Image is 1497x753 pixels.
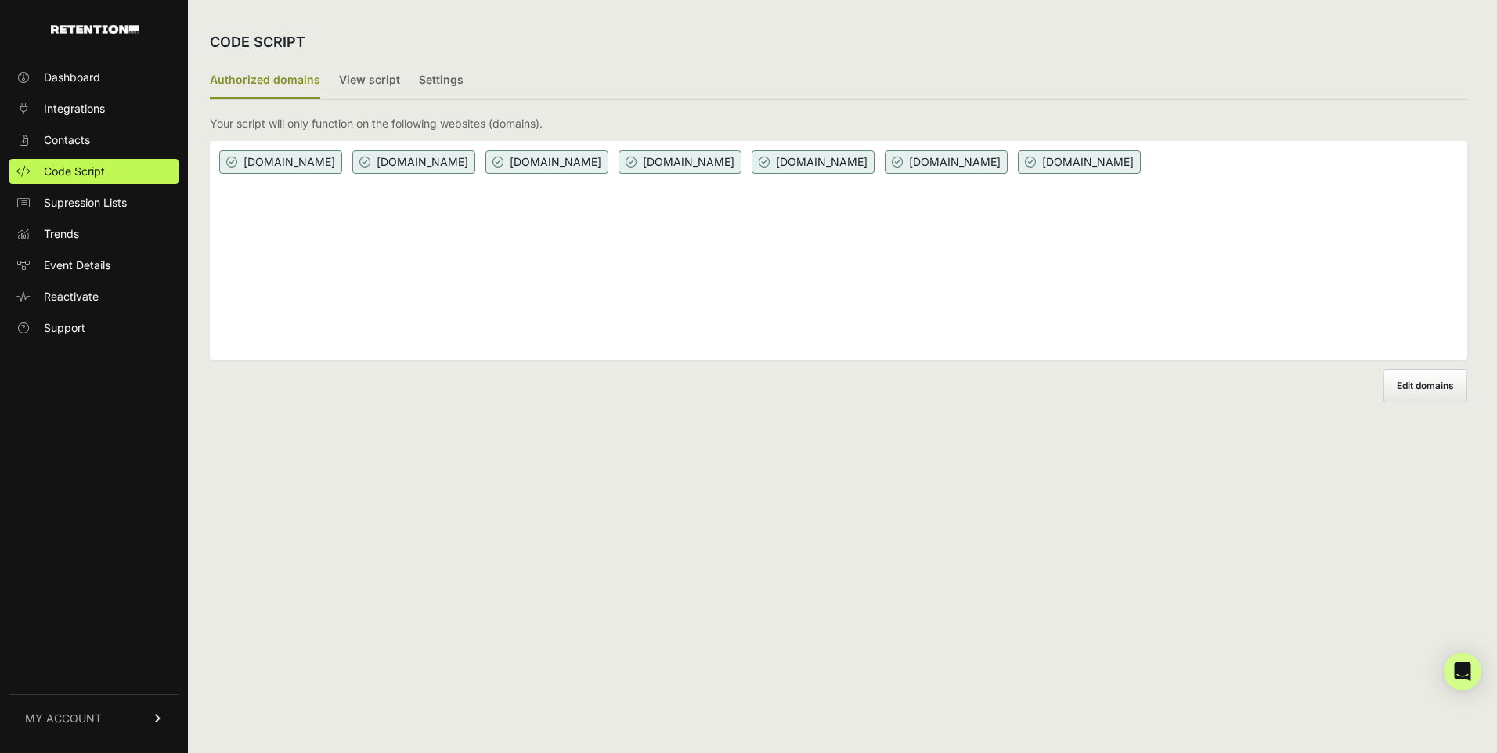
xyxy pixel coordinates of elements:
span: Reactivate [44,289,99,304]
span: Trends [44,226,79,242]
img: Retention.com [51,25,139,34]
span: [DOMAIN_NAME] [485,150,608,174]
span: Support [44,320,85,336]
a: Reactivate [9,284,179,309]
span: [DOMAIN_NAME] [619,150,741,174]
p: Your script will only function on the following websites (domains). [210,116,543,132]
h2: CODE SCRIPT [210,31,305,53]
label: Settings [419,63,464,99]
a: Dashboard [9,65,179,90]
a: Code Script [9,159,179,184]
span: Code Script [44,164,105,179]
span: [DOMAIN_NAME] [219,150,342,174]
span: Integrations [44,101,105,117]
a: Integrations [9,96,179,121]
span: [DOMAIN_NAME] [352,150,475,174]
a: Support [9,315,179,340]
span: Dashboard [44,70,100,85]
a: MY ACCOUNT [9,694,179,742]
span: Edit domains [1397,380,1454,391]
span: [DOMAIN_NAME] [1018,150,1141,174]
span: MY ACCOUNT [25,711,102,726]
span: [DOMAIN_NAME] [885,150,1008,174]
span: [DOMAIN_NAME] [752,150,875,174]
span: Contacts [44,132,90,148]
a: Contacts [9,128,179,153]
a: Supression Lists [9,190,179,215]
span: Supression Lists [44,195,127,211]
label: View script [339,63,400,99]
div: Open Intercom Messenger [1444,653,1481,690]
span: Event Details [44,258,110,273]
a: Event Details [9,253,179,278]
a: Trends [9,222,179,247]
label: Authorized domains [210,63,320,99]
